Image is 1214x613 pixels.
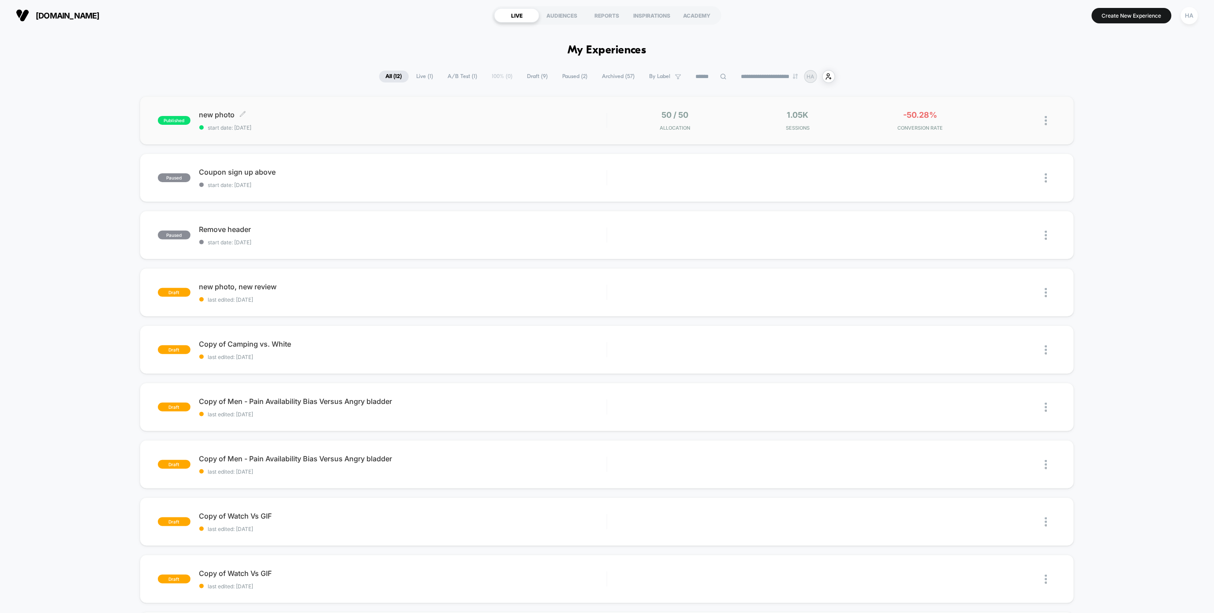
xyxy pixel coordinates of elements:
[199,296,607,303] span: last edited: [DATE]
[739,125,857,131] span: Sessions
[861,125,979,131] span: CONVERSION RATE
[36,11,100,20] span: [DOMAIN_NAME]
[1045,460,1047,469] img: close
[556,71,594,82] span: Paused ( 2 )
[199,411,607,418] span: last edited: [DATE]
[158,173,191,182] span: paused
[199,124,607,131] span: start date: [DATE]
[199,583,607,590] span: last edited: [DATE]
[650,73,671,80] span: By Label
[158,517,191,526] span: draft
[1092,8,1172,23] button: Create New Experience
[568,44,646,57] h1: My Experiences
[199,454,607,463] span: Copy of Men - Pain Availability Bias Versus Angry bladder
[199,569,607,578] span: Copy of Watch Vs GIF
[199,168,607,176] span: Coupon sign up above
[158,345,191,354] span: draft
[199,526,607,532] span: last edited: [DATE]
[16,9,29,22] img: Visually logo
[199,468,607,475] span: last edited: [DATE]
[441,71,484,82] span: A/B Test ( 1 )
[629,8,674,22] div: INSPIRATIONS
[584,8,629,22] div: REPORTS
[494,8,539,22] div: LIVE
[787,110,809,120] span: 1.05k
[807,73,814,80] p: HA
[158,575,191,583] span: draft
[793,74,798,79] img: end
[596,71,642,82] span: Archived ( 57 )
[903,110,937,120] span: -50.28%
[539,8,584,22] div: AUDIENCES
[1181,7,1198,24] div: HA
[158,116,191,125] span: published
[13,8,102,22] button: [DOMAIN_NAME]
[1045,116,1047,125] img: close
[662,110,689,120] span: 50 / 50
[1178,7,1201,25] button: HA
[199,239,607,246] span: start date: [DATE]
[199,282,607,291] span: new photo, new review
[1045,288,1047,297] img: close
[158,403,191,411] span: draft
[199,397,607,406] span: Copy of Men - Pain Availability Bias Versus Angry bladder
[1045,231,1047,240] img: close
[199,354,607,360] span: last edited: [DATE]
[158,231,191,239] span: paused
[1045,345,1047,355] img: close
[158,288,191,297] span: draft
[199,182,607,188] span: start date: [DATE]
[199,340,607,348] span: Copy of Camping vs. White
[410,71,440,82] span: Live ( 1 )
[199,512,607,520] span: Copy of Watch Vs GIF
[158,460,191,469] span: draft
[1045,173,1047,183] img: close
[1045,575,1047,584] img: close
[1045,517,1047,527] img: close
[379,71,409,82] span: All ( 12 )
[199,110,607,119] span: new photo
[521,71,555,82] span: Draft ( 9 )
[1045,403,1047,412] img: close
[660,125,691,131] span: Allocation
[674,8,719,22] div: ACADEMY
[199,225,607,234] span: Remove header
